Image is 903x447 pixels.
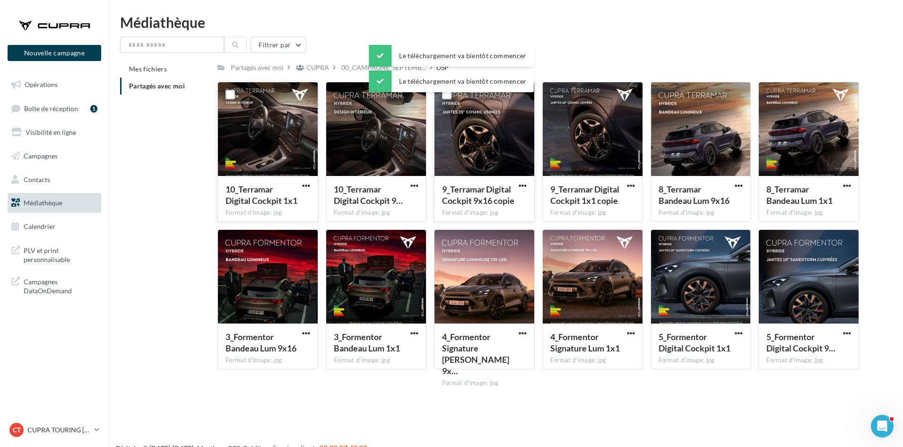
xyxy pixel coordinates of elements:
[659,209,743,217] div: Format d'image: jpg
[6,217,103,237] a: Calendrier
[120,15,892,29] div: Médiathèque
[26,128,76,136] span: Visibilité en ligne
[334,184,403,206] span: 10_Terramar Digital Cockpit 9x16
[90,105,97,113] div: 1
[6,75,103,95] a: Opérations
[442,332,509,376] span: 4_Formentor Signature Lum 9x16
[8,421,101,439] a: CT CUPRA TOURING [GEOGRAPHIC_DATA]
[766,209,851,217] div: Format d'image: jpg
[550,209,635,217] div: Format d'image: jpg
[251,37,306,53] button: Filtrer par
[334,332,400,353] span: 3_Formentor Bandeau Lum 1x1
[6,98,103,119] a: Boîte de réception1
[129,65,167,73] span: Mes fichiers
[226,332,296,353] span: 3_Formentor Bandeau Lum 9x16
[27,425,90,435] p: CUPRA TOURING [GEOGRAPHIC_DATA]
[442,184,514,206] span: 9_Terramar Digital Cockpit 9x16 copie
[766,184,833,206] span: 8_Terramar Bandeau Lum 1x1
[226,184,297,206] span: 10_Terramar Digital Cockpit 1x1
[24,199,62,207] span: Médiathèque
[341,63,426,72] span: 00_CAMPAGNE_SEPTEMB...
[659,356,743,365] div: Format d'image: jpg
[369,70,534,92] div: Le téléchargement va bientôt commencer
[6,240,103,268] a: PLV et print personnalisable
[550,332,620,353] span: 4_Formentor Signature Lum 1x1
[6,146,103,166] a: Campagnes
[369,45,534,67] div: Le téléchargement va bientôt commencer
[6,272,103,299] a: Campagnes DataOnDemand
[226,356,310,365] div: Format d'image: jpg
[24,175,50,183] span: Contacts
[550,184,619,206] span: 9_Terramar Digital Cockpit 1x1 copie
[24,244,97,264] span: PLV et print personnalisable
[871,415,894,438] iframe: Intercom live chat
[442,379,527,387] div: Format d'image: jpg
[442,209,527,217] div: Format d'image: jpg
[766,356,851,365] div: Format d'image: jpg
[25,80,58,88] span: Opérations
[24,104,78,112] span: Boîte de réception
[8,45,101,61] button: Nouvelle campagne
[550,356,635,365] div: Format d'image: jpg
[24,275,97,296] span: Campagnes DataOnDemand
[24,152,58,160] span: Campagnes
[659,332,730,353] span: 5_Formentor Digital Cockpit 1x1
[13,425,21,435] span: CT
[659,184,729,206] span: 8_Terramar Bandeau Lum 9x16
[231,63,284,72] div: Partagés avec moi
[334,356,418,365] div: Format d'image: jpg
[226,209,310,217] div: Format d'image: jpg
[6,193,103,213] a: Médiathèque
[766,332,835,353] span: 5_Formentor Digital Cockpit 9x16
[306,63,329,72] div: CUPRA
[6,170,103,190] a: Contacts
[334,209,418,217] div: Format d'image: jpg
[24,222,55,230] span: Calendrier
[6,123,103,142] a: Visibilité en ligne
[129,82,185,90] span: Partagés avec moi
